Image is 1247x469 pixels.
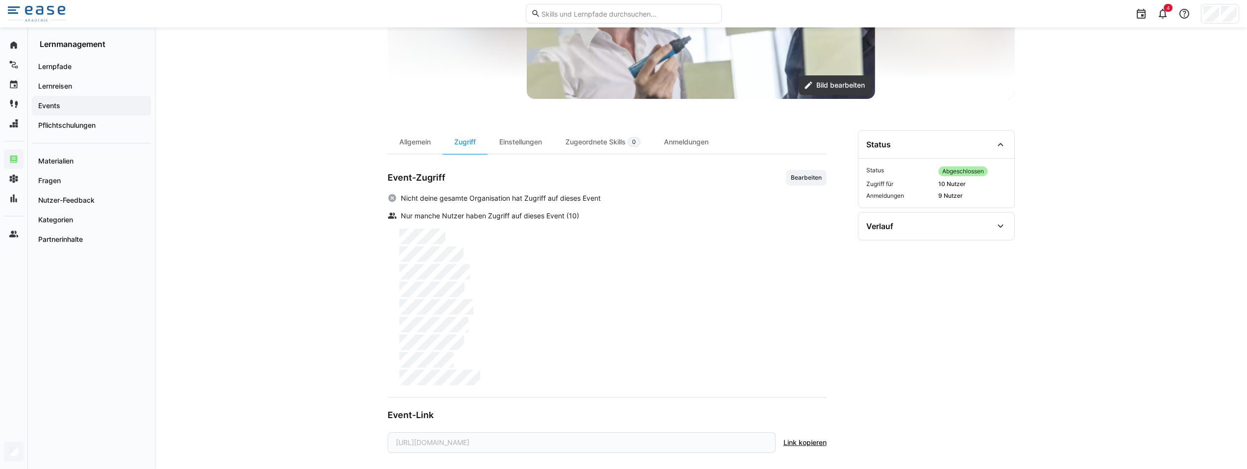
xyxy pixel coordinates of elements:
div: Anmeldungen [652,130,720,154]
span: 4 [1167,5,1170,11]
button: Bearbeiten [786,170,827,186]
span: 0 [632,138,636,146]
span: Bearbeiten [790,174,823,182]
span: Anmeldungen [866,192,934,200]
div: Zugeordnete Skills [554,130,652,154]
span: Zugriff für [866,180,934,188]
span: Abgeschlossen [942,167,984,175]
div: Allgemein [388,130,442,154]
span: Bild bearbeiten [815,80,866,90]
span: Nicht deine gesamte Organisation hat Zugriff auf dieses Event [401,193,601,203]
h3: Event-Zugriff [388,172,445,183]
div: Verlauf [866,221,893,231]
span: Link kopieren [783,438,827,447]
span: 9 Nutzer [938,192,1006,200]
div: Status [866,140,891,149]
input: Skills und Lernpfade durchsuchen… [540,9,716,18]
div: [URL][DOMAIN_NAME] [388,432,776,453]
span: 10 Nutzer [938,180,1006,188]
span: Status [866,166,934,176]
span: Nur manche Nutzer haben Zugriff auf dieses Event (10) [401,211,579,221]
div: Einstellungen [488,130,554,154]
button: Bild bearbeiten [799,75,871,95]
div: Zugriff [442,130,488,154]
h3: Event-Link [388,409,827,421]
